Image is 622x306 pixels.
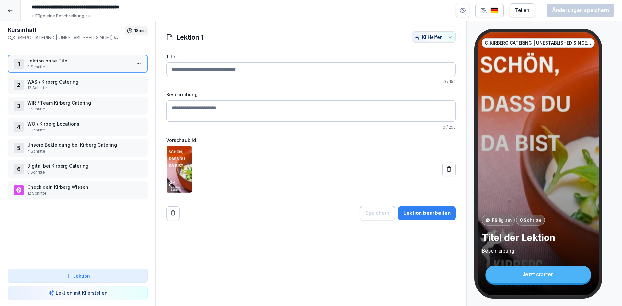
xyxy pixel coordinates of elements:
div: 2 [14,80,24,90]
p: Lektion ohne Titel [27,57,131,64]
button: KI Helfer [412,31,456,43]
p: Beschreibung [482,247,595,254]
p: Digital bei Kirberg Catering [27,163,131,169]
p: WO / Kirberg Locations [27,120,131,127]
p: C_KIRBERG CATERING | UNESTABLISHED SINCE [DATE] [485,40,592,46]
button: Lektion [8,269,148,283]
h1: Kursinhalt [8,26,125,34]
div: 3WIR / Team Kirberg Catering9 Schritte [8,97,148,115]
div: Jetzt starten [485,266,591,283]
label: Beschreibung [166,91,198,98]
button: Lektion mit KI erstellen [8,286,148,300]
div: 6Digital bei Kirberg Catering5 Schritte [8,160,148,178]
p: 12 Schritte [27,190,131,196]
div: Änderungen speichern [552,7,609,14]
label: Vorschaubild [166,137,456,143]
div: 4 [14,122,24,132]
button: Teilen [510,3,535,17]
p: WAS / Kirberg Catering [27,78,131,85]
span: 0 [443,125,445,130]
div: 4WO / Kirberg Locations9 Schritte [8,118,148,136]
p: / 250 [166,124,456,130]
p: 5 Schritte [27,169,131,175]
p: Unsere Bekleidung bei Kirberg Catering [27,142,131,148]
p: 0 Schritte [519,217,541,223]
p: 18 min [134,28,146,34]
div: 1 [14,59,24,69]
div: 5Unsere Bekleidung bei Kirberg Catering4 Schritte [8,139,148,157]
div: 3 [14,101,24,111]
p: 9 Schritte [27,106,131,112]
button: Speichern [360,206,395,220]
p: Fällig am [492,217,511,223]
p: 4 Schritte [27,148,131,154]
p: / 150 [166,79,456,85]
div: Teilen [515,7,529,14]
p: + Füge eine Beschreibung zu [31,13,90,19]
label: Titel [166,53,456,60]
div: 2WAS / Kirberg Catering13 Schritte [8,76,148,94]
p: 0 Schritte [27,64,131,70]
p: Lektion [73,272,90,279]
button: Lektion bearbeiten [398,206,456,220]
button: Änderungen speichern [547,4,614,17]
div: Speichern [365,210,389,217]
div: Lektion bearbeiten [403,210,451,217]
div: Check dein Kirberg Wissen12 Schritte [8,181,148,199]
p: Titel der Lektion [482,232,595,244]
div: 6 [14,164,24,174]
p: 13 Schritte [27,85,131,91]
p: Check dein Kirberg Wissen [27,184,131,190]
p: Lektion mit KI erstellen [56,289,108,296]
button: Remove [166,206,180,220]
img: r7icxhb8lehf9v8ypifx8n7q.png [166,146,192,193]
span: 0 [443,79,446,84]
div: 1Lektion ohne Titel0 Schritte [8,55,148,73]
p: C_KIRBERG CATERING | UNESTABLISHED SINCE [DATE] [8,34,125,41]
h1: Lektion 1 [177,32,203,42]
div: 5 [14,143,24,153]
p: 9 Schritte [27,127,131,133]
div: KI Helfer [415,34,453,40]
img: de.svg [490,7,498,14]
p: WIR / Team Kirberg Catering [27,99,131,106]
